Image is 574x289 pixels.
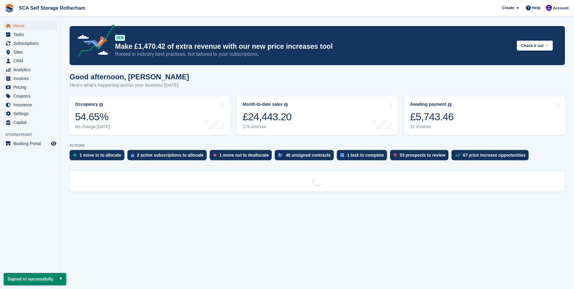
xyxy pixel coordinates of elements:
img: prospect-51fa495bee0391a8d652442698ab0144808aea92771e9ea1ae160a38d050c398.svg [394,153,397,157]
button: Check it out → [517,41,553,51]
span: Settings [13,109,50,118]
span: Pricing [13,83,50,91]
a: Occupancy 54.65% No change [DATE] [69,96,231,135]
p: Rooted in industry best practices, but tailored to your subscriptions. [115,51,512,58]
a: 1 move in to allocate [70,150,127,163]
span: Account [553,5,569,11]
div: 1 task to complete [347,153,384,158]
span: Invoices [13,74,50,83]
a: 67 price increase opportunities [451,150,532,163]
img: icon-info-grey-7440780725fd019a000dd9b08b2336e03edf1995a4989e88bcd33f0948082b44.svg [99,103,103,107]
div: No change [DATE] [75,124,110,129]
a: menu [3,118,57,127]
span: Subscriptions [13,39,50,48]
a: 53 prospects to review [390,150,451,163]
img: move_ins_to_allocate_icon-fdf77a2bb77ea45bf5b3d319d69a93e2d87916cf1d5bf7949dd705db3b84f3ca.svg [73,153,77,157]
img: active_subscription_to_allocate_icon-d502201f5373d7db506a760aba3b589e785aa758c864c3986d89f69b8ff3... [131,153,134,157]
span: Analytics [13,65,50,74]
p: Make £1,470.42 of extra revenue with our new price increases tool [115,42,512,51]
a: menu [3,92,57,100]
img: contract_signature_icon-13c848040528278c33f63329250d36e43548de30e8caae1d1a13099fd9432cc5.svg [278,153,283,157]
span: Insurance [13,101,50,109]
div: 53 prospects to review [400,153,445,158]
a: menu [3,139,57,148]
div: 54.65% [75,111,110,123]
a: 2 active subscriptions to allocate [127,150,210,163]
a: Month-to-date sales £24,443.20 173 invoices [237,96,398,135]
span: Capital [13,118,50,127]
img: price-adjustments-announcement-icon-8257ccfd72463d97f412b2fc003d46551f7dbcb40ab6d574587a9cd5c0d94... [72,25,115,59]
div: 173 invoices [243,124,292,129]
div: 1 move out to deallocate [219,153,269,158]
p: Signed in successfully. [4,273,66,285]
a: menu [3,83,57,91]
a: SCA Self Storage Rotherham [16,3,88,13]
div: £5,743.46 [410,111,454,123]
div: 1 move in to allocate [80,153,121,158]
a: 1 move out to deallocate [210,150,275,163]
a: menu [3,57,57,65]
a: menu [3,65,57,74]
img: stora-icon-8386f47178a22dfd0bd8f6a31ec36ba5ce8667c1dd55bd0f319d3a0aa187defe.svg [5,4,14,13]
img: move_outs_to_deallocate_icon-f764333ba52eb49d3ac5e1228854f67142a1ed5810a6f6cc68b1a99e826820c5.svg [213,153,216,157]
p: ACTIONS [70,144,565,148]
span: Sites [13,48,50,56]
img: task-75834270c22a3079a89374b754ae025e5fb1db73e45f91037f5363f120a921f8.svg [340,153,344,157]
h1: Good afternoon, [PERSON_NAME] [70,73,189,81]
a: menu [3,101,57,109]
a: Preview store [50,140,57,147]
span: Tasks [13,30,50,39]
img: Kelly Neesham [546,5,552,11]
img: icon-info-grey-7440780725fd019a000dd9b08b2336e03edf1995a4989e88bcd33f0948082b44.svg [284,103,288,107]
span: Coupons [13,92,50,100]
a: menu [3,109,57,118]
img: price_increase_opportunities-93ffe204e8149a01c8c9dc8f82e8f89637d9d84a8eef4429ea346261dce0b2c0.svg [455,154,460,157]
div: Month-to-date sales [243,102,283,107]
a: Awaiting payment £5,743.46 31 invoices [404,96,566,135]
a: menu [3,48,57,56]
span: Storefront [5,132,60,138]
span: Create [502,5,514,11]
span: Booking Portal [13,139,50,148]
div: 31 invoices [410,124,454,129]
p: Here's what's happening across your business [DATE] [70,82,189,89]
div: Awaiting payment [410,102,446,107]
a: menu [3,39,57,48]
div: Occupancy [75,102,98,107]
a: 46 unsigned contracts [275,150,337,163]
div: £24,443.20 [243,111,292,123]
img: icon-info-grey-7440780725fd019a000dd9b08b2336e03edf1995a4989e88bcd33f0948082b44.svg [448,103,451,107]
a: menu [3,22,57,30]
div: 67 price increase opportunities [463,153,526,158]
a: menu [3,74,57,83]
span: CRM [13,57,50,65]
span: Home [13,22,50,30]
div: 46 unsigned contracts [286,153,331,158]
a: 1 task to complete [337,150,390,163]
div: 2 active subscriptions to allocate [137,153,204,158]
a: menu [3,30,57,39]
div: NEW [115,35,125,41]
span: Help [532,5,540,11]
